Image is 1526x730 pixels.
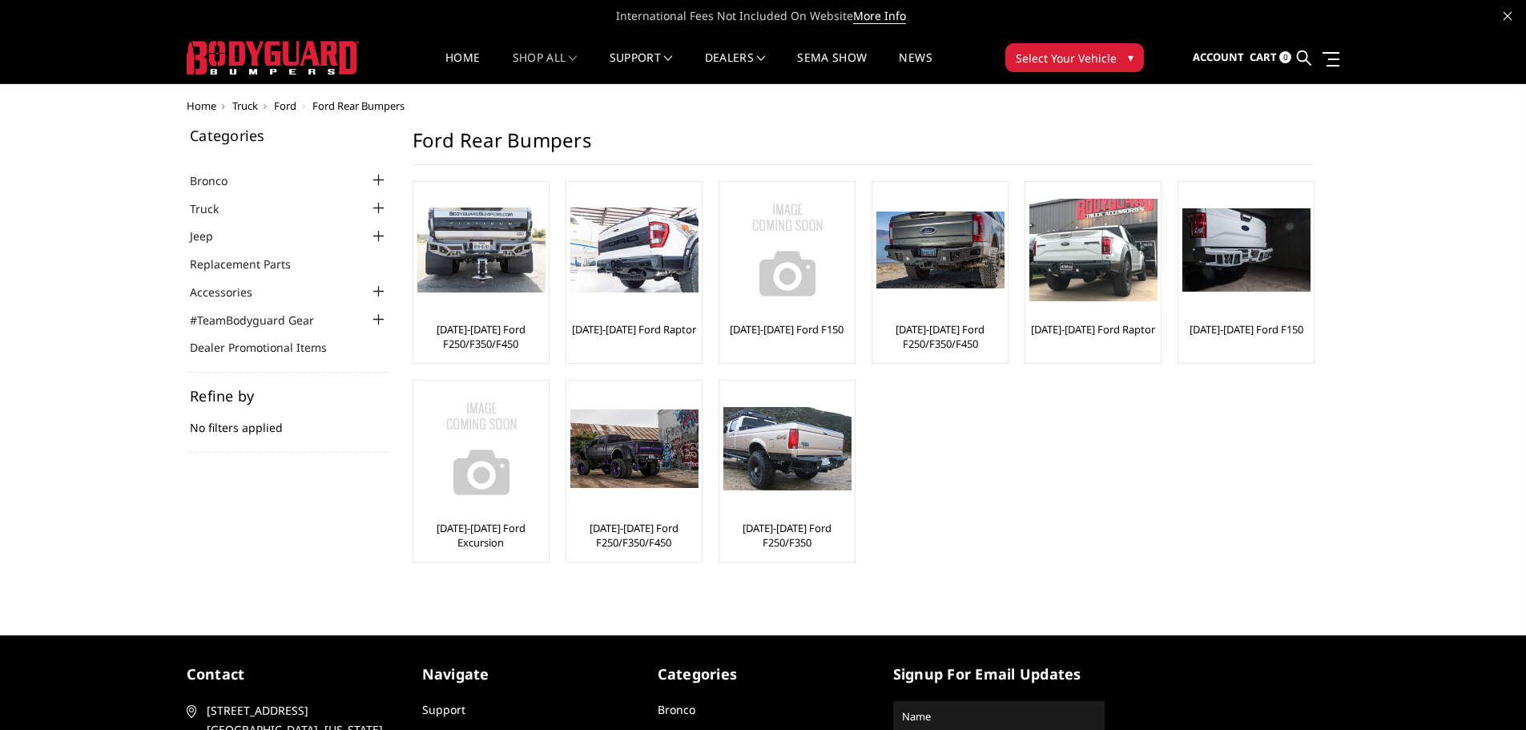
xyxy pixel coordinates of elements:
[417,521,545,550] a: [DATE]-[DATE] Ford Excursion
[899,52,932,83] a: News
[1193,36,1244,79] a: Account
[190,312,334,329] a: #TeamBodyguard Gear
[417,385,545,513] a: No Image
[658,663,869,685] h5: Categories
[187,99,216,113] a: Home
[1250,50,1277,64] span: Cart
[422,663,634,685] h5: Navigate
[417,385,546,513] img: No Image
[1250,36,1291,79] a: Cart 0
[187,41,359,75] img: BODYGUARD BUMPERS
[570,521,698,550] a: [DATE]-[DATE] Ford F250/F350/F450
[876,322,1004,351] a: [DATE]-[DATE] Ford F250/F350/F450
[417,322,545,351] a: [DATE]-[DATE] Ford F250/F350/F450
[572,322,696,337] a: [DATE]-[DATE] Ford Raptor
[1016,50,1117,67] span: Select Your Vehicle
[1031,322,1155,337] a: [DATE]-[DATE] Ford Raptor
[413,128,1313,165] h1: Ford Rear Bumpers
[1279,51,1291,63] span: 0
[190,284,272,300] a: Accessories
[190,128,389,143] h5: Categories
[797,52,867,83] a: SEMA Show
[190,172,248,189] a: Bronco
[1190,322,1303,337] a: [DATE]-[DATE] Ford F150
[730,322,844,337] a: [DATE]-[DATE] Ford F150
[705,52,766,83] a: Dealers
[896,704,1102,729] input: Name
[723,186,852,314] img: No Image
[445,52,480,83] a: Home
[1128,49,1133,66] span: ▾
[187,663,398,685] h5: contact
[190,256,311,272] a: Replacement Parts
[513,52,578,83] a: shop all
[190,228,233,244] a: Jeep
[190,339,347,356] a: Dealer Promotional Items
[610,52,673,83] a: Support
[1005,43,1144,72] button: Select Your Vehicle
[312,99,405,113] span: Ford Rear Bumpers
[190,200,239,217] a: Truck
[893,663,1105,685] h5: signup for email updates
[1193,50,1244,64] span: Account
[723,186,851,314] a: No Image
[232,99,258,113] a: Truck
[422,702,465,717] a: Support
[723,521,851,550] a: [DATE]-[DATE] Ford F250/F350
[190,389,389,403] h5: Refine by
[658,702,695,717] a: Bronco
[853,8,906,24] a: More Info
[190,389,389,453] div: No filters applied
[274,99,296,113] a: Ford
